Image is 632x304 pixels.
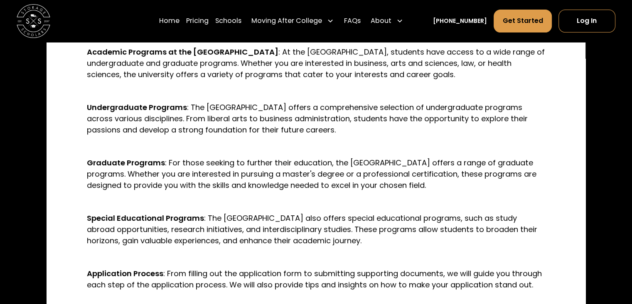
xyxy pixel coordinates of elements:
[371,16,391,26] div: About
[558,10,615,32] a: Log In
[87,90,545,136] p: : The [GEOGRAPHIC_DATA] offers a comprehensive selection of undergraduate programs across various...
[344,9,360,32] a: FAQs
[87,256,545,290] p: : From filling out the application form to submitting supporting documents, we will guide you thr...
[17,4,50,38] a: home
[433,17,487,25] a: [PHONE_NUMBER]
[87,268,163,279] strong: Application Process
[159,9,180,32] a: Home
[248,9,337,32] div: Moving After College
[87,47,278,57] strong: Academic Programs at the [GEOGRAPHIC_DATA]
[87,201,545,246] p: : The [GEOGRAPHIC_DATA] also offers special educational programs, such as study abroad opportunit...
[87,157,165,168] strong: Graduate Programs
[251,16,322,26] div: Moving After College
[87,146,545,191] p: : For those seeking to further their education, the [GEOGRAPHIC_DATA] offers a range of graduate ...
[494,10,551,32] a: Get Started
[87,35,545,80] p: : At the [GEOGRAPHIC_DATA], students have access to a wide range of undergraduate and graduate pr...
[215,9,241,32] a: Schools
[367,9,406,32] div: About
[87,213,204,223] strong: Special Educational Programs
[87,102,187,112] strong: Undergraduate Programs
[17,4,50,38] img: Storage Scholars main logo
[186,9,209,32] a: Pricing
